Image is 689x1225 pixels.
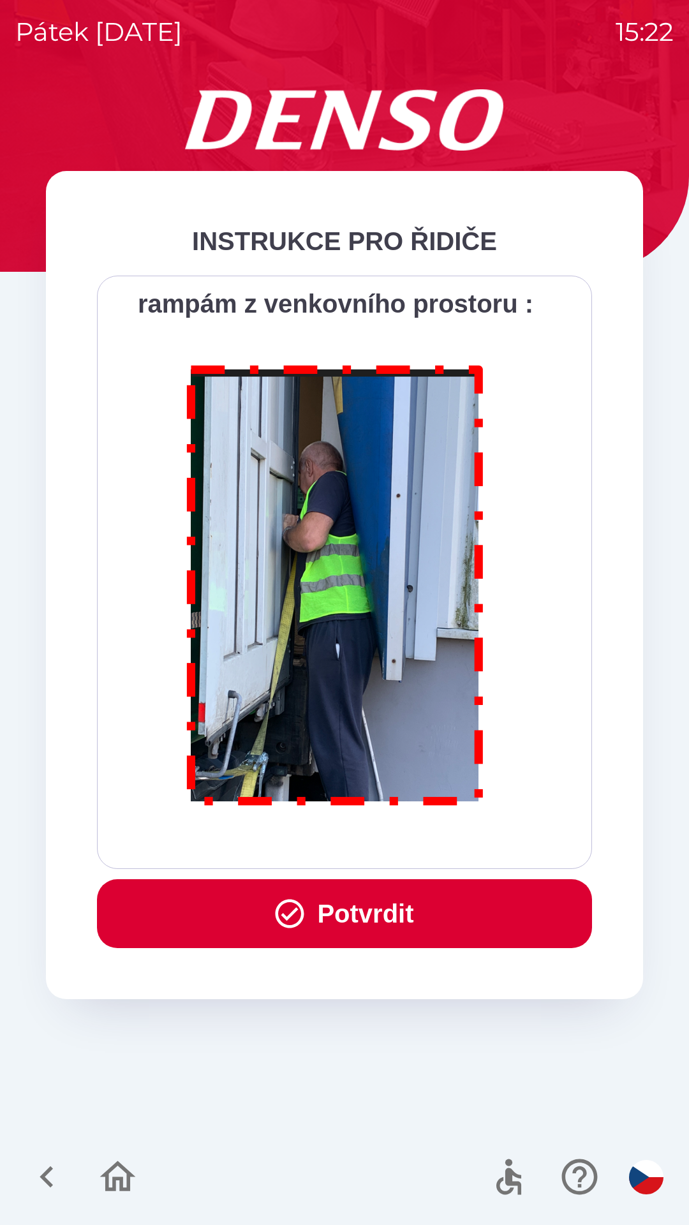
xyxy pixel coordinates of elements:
[46,89,643,151] img: Logo
[97,879,592,948] button: Potvrdit
[616,13,674,51] p: 15:22
[172,348,499,817] img: M8MNayrTL6gAAAABJRU5ErkJggg==
[629,1160,663,1194] img: cs flag
[97,222,592,260] div: INSTRUKCE PRO ŘIDIČE
[15,13,182,51] p: pátek [DATE]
